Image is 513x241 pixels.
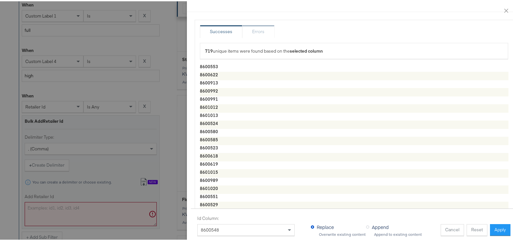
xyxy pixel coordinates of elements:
[200,127,218,133] strong: 8600580
[205,47,213,53] strong: 719
[200,103,218,109] strong: 8601012
[200,152,218,158] strong: 8600618
[197,214,295,220] label: Id Column:
[200,62,218,68] strong: 8600553
[504,7,509,12] span: close
[200,119,218,125] strong: 8600524
[290,47,323,53] strong: selected column
[374,231,422,235] div: Append to existing content
[200,70,218,76] strong: 8600622
[490,223,510,235] button: Apply
[372,222,389,229] span: Append
[317,222,334,229] span: Replace
[200,135,218,141] strong: 8600585
[210,27,232,33] div: Successes
[200,160,218,166] strong: 8600619
[467,223,487,235] button: Reset
[200,95,218,101] strong: 8600991
[200,168,218,174] strong: 8601015
[201,226,219,232] span: 8600548
[200,176,218,182] strong: 8600989
[441,223,464,235] button: Cancel
[200,200,218,206] strong: 8600529
[200,184,218,190] strong: 8601020
[200,79,218,84] strong: 8600913
[319,231,366,235] div: Overwrite existing content
[205,47,323,53] span: unique items were found based on the
[200,87,218,93] strong: 8600992
[200,192,218,198] strong: 8600551
[200,111,218,117] strong: 8601013
[200,144,218,149] strong: 8600523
